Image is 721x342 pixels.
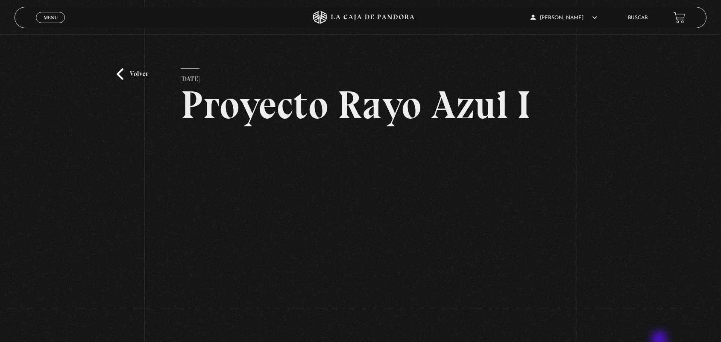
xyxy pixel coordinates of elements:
[530,15,597,20] span: [PERSON_NAME]
[181,68,199,85] p: [DATE]
[628,15,648,20] a: Buscar
[44,15,58,20] span: Menu
[41,22,61,28] span: Cerrar
[181,85,541,125] h2: Proyecto Rayo Azul I
[117,68,148,80] a: Volver
[674,12,685,23] a: View your shopping cart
